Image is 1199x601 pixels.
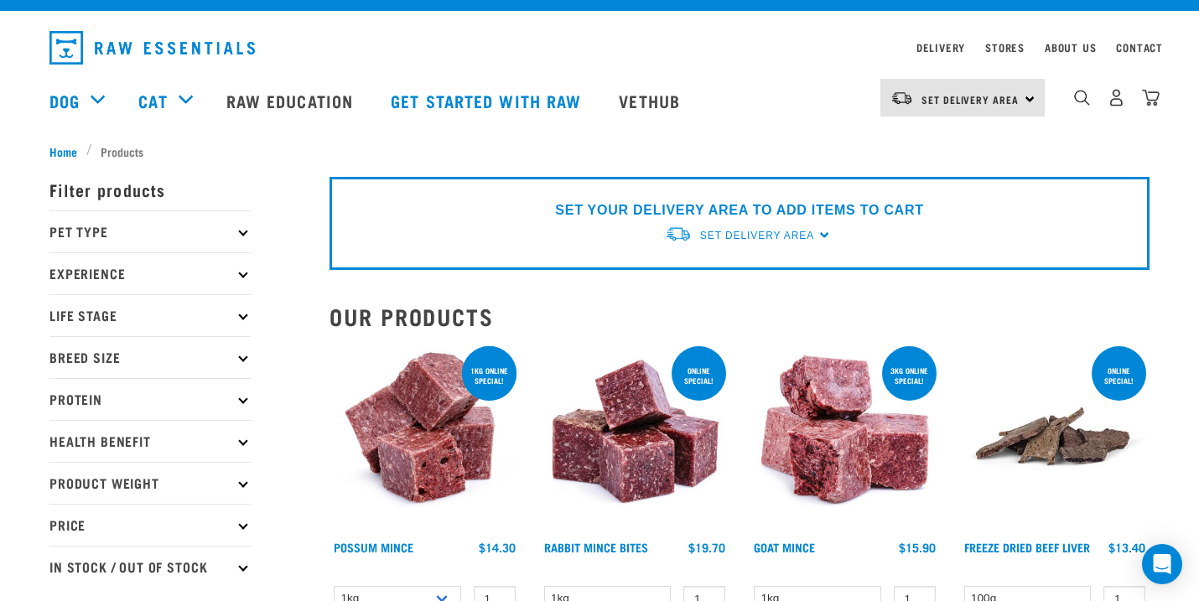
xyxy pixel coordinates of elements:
a: Raw Education [210,67,374,134]
img: Raw Essentials Logo [49,31,255,65]
a: Dog [49,88,80,113]
div: Open Intercom Messenger [1142,544,1182,584]
p: Breed Size [49,336,251,378]
a: Contact [1116,44,1163,50]
div: 3kg online special! [882,358,937,393]
a: About Us [1045,44,1096,50]
span: Set Delivery Area [700,230,814,241]
p: In Stock / Out Of Stock [49,546,251,588]
a: Goat Mince [754,544,815,550]
p: Product Weight [49,462,251,504]
div: $13.40 [1108,541,1145,554]
a: Rabbit Mince Bites [544,544,648,550]
a: Cat [138,88,167,113]
div: $15.90 [899,541,936,554]
img: van-moving.png [890,91,913,106]
nav: breadcrumbs [49,142,1150,160]
img: 1102 Possum Mince 01 [330,343,520,533]
h2: Our Products [330,303,1150,329]
div: $14.30 [479,541,516,554]
p: Health Benefit [49,420,251,462]
div: 1kg online special! [462,358,516,393]
img: Stack Of Freeze Dried Beef Liver For Pets [960,343,1150,533]
span: Set Delivery Area [921,96,1019,102]
p: Pet Type [49,210,251,252]
img: van-moving.png [665,225,692,243]
a: Freeze Dried Beef Liver [964,544,1090,550]
p: Life Stage [49,294,251,336]
p: Filter products [49,168,251,210]
a: Stores [985,44,1025,50]
a: Home [49,142,86,160]
img: home-icon-1@2x.png [1074,90,1090,106]
p: Protein [49,378,251,420]
a: Get started with Raw [374,67,602,134]
img: 1077 Wild Goat Mince 01 [750,343,940,533]
p: SET YOUR DELIVERY AREA TO ADD ITEMS TO CART [555,200,923,220]
img: Whole Minced Rabbit Cubes 01 [540,343,730,533]
img: user.png [1108,89,1125,106]
a: Possum Mince [334,544,413,550]
img: home-icon@2x.png [1142,89,1160,106]
p: Price [49,504,251,546]
a: Vethub [602,67,701,134]
div: ONLINE SPECIAL! [672,358,726,393]
nav: dropdown navigation [36,24,1163,71]
span: Home [49,142,77,160]
div: ONLINE SPECIAL! [1092,358,1146,393]
a: Delivery [916,44,965,50]
div: $19.70 [688,541,725,554]
p: Experience [49,252,251,294]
